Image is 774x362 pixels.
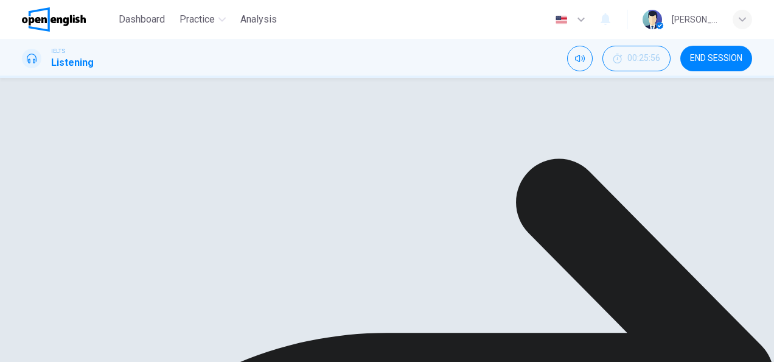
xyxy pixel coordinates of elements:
[554,15,569,24] img: en
[51,55,94,70] h1: Listening
[180,12,215,27] span: Practice
[680,46,752,71] button: END SESSION
[690,54,742,63] span: END SESSION
[672,12,718,27] div: [PERSON_NAME]
[627,54,660,63] span: 00:25:56
[51,47,65,55] span: IELTS
[114,9,170,30] button: Dashboard
[602,46,671,71] div: Hide
[22,7,114,32] a: OpenEnglish logo
[119,12,165,27] span: Dashboard
[175,9,231,30] button: Practice
[22,7,86,32] img: OpenEnglish logo
[567,46,593,71] div: Mute
[643,10,662,29] img: Profile picture
[240,12,277,27] span: Analysis
[235,9,282,30] button: Analysis
[602,46,671,71] button: 00:25:56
